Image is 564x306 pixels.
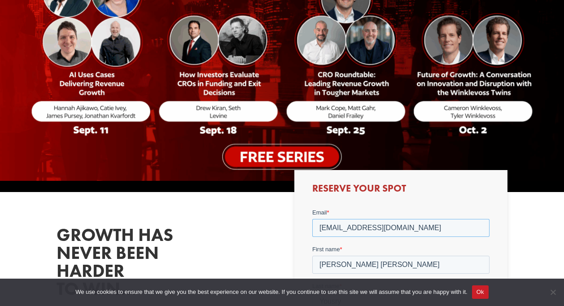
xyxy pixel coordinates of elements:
[1,121,47,127] strong: Why we ask for this
[75,288,467,297] span: We use cookies to ensure that we give you the best experience on our website. If you continue to ...
[312,184,490,198] h3: Reserve Your Spot
[472,285,489,299] button: Ok
[57,226,191,302] h2: Growth has never been harder to win…
[548,288,557,297] span: No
